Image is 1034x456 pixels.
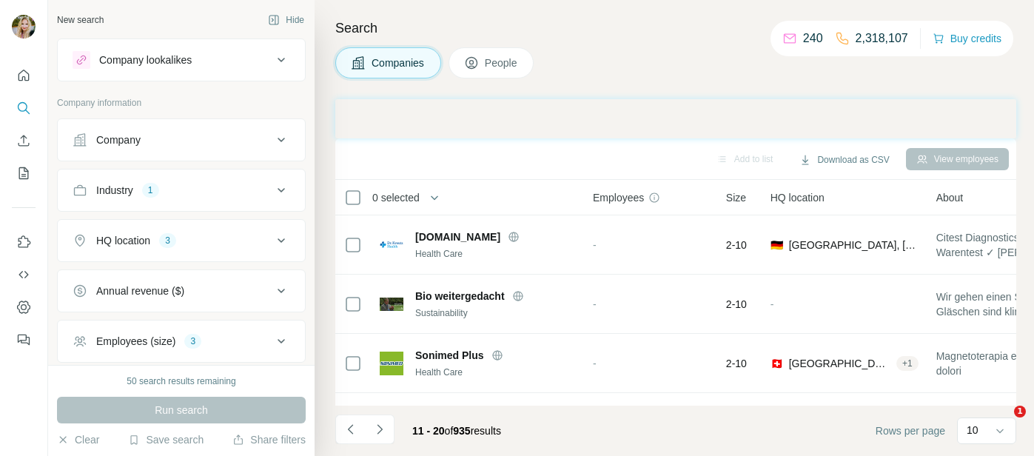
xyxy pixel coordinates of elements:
[12,15,36,38] img: Avatar
[57,13,104,27] div: New search
[232,432,306,447] button: Share filters
[96,133,141,147] div: Company
[12,127,36,154] button: Enrich CSV
[372,56,426,70] span: Companies
[380,352,403,375] img: Logo of Sonimed Plus
[789,238,919,252] span: [GEOGRAPHIC_DATA], [GEOGRAPHIC_DATA]
[803,30,823,47] p: 240
[415,289,505,304] span: Bio weitergedacht
[415,366,575,379] div: Health Care
[789,356,890,371] span: [GEOGRAPHIC_DATA], [GEOGRAPHIC_DATA]
[127,375,235,388] div: 50 search results remaining
[96,183,133,198] div: Industry
[159,234,176,247] div: 3
[58,223,305,258] button: HQ location3
[58,273,305,309] button: Annual revenue ($)
[12,261,36,288] button: Use Surfe API
[380,241,403,248] img: Logo of Citest.de
[453,425,470,437] span: 935
[58,323,305,359] button: Employees (size)3
[58,172,305,208] button: Industry1
[967,423,978,437] p: 10
[57,96,306,110] p: Company information
[771,238,783,252] span: 🇩🇪
[445,425,454,437] span: of
[593,358,597,369] span: -
[96,233,150,248] div: HQ location
[933,28,1001,49] button: Buy credits
[726,356,747,371] span: 2-10
[258,9,315,31] button: Hide
[184,335,201,348] div: 3
[593,239,597,251] span: -
[415,348,484,363] span: Sonimed Plus
[789,149,899,171] button: Download as CSV
[984,406,1019,441] iframe: Intercom live chat
[412,425,445,437] span: 11 - 20
[12,160,36,187] button: My lists
[12,62,36,89] button: Quick start
[726,238,747,252] span: 2-10
[380,298,403,311] img: Logo of Bio weitergedacht
[1014,406,1026,418] span: 1
[58,42,305,78] button: Company lookalikes
[936,190,964,205] span: About
[96,284,184,298] div: Annual revenue ($)
[593,298,597,310] span: -
[415,306,575,320] div: Sustainability
[335,99,1016,138] iframe: Banner
[12,294,36,321] button: Dashboard
[372,190,420,205] span: 0 selected
[57,432,99,447] button: Clear
[896,357,919,370] div: + 1
[365,415,395,444] button: Navigate to next page
[12,95,36,121] button: Search
[335,18,1016,38] h4: Search
[726,297,747,312] span: 2-10
[99,53,192,67] div: Company lookalikes
[876,423,945,438] span: Rows per page
[12,326,36,353] button: Feedback
[593,190,644,205] span: Employees
[412,425,501,437] span: results
[96,334,175,349] div: Employees (size)
[771,190,825,205] span: HQ location
[12,229,36,255] button: Use Surfe on LinkedIn
[415,229,500,244] span: [DOMAIN_NAME]
[142,184,159,197] div: 1
[771,298,774,310] span: -
[415,247,575,261] div: Health Care
[726,190,746,205] span: Size
[128,432,204,447] button: Save search
[771,356,783,371] span: 🇨🇭
[485,56,519,70] span: People
[58,122,305,158] button: Company
[335,415,365,444] button: Navigate to previous page
[856,30,908,47] p: 2,318,107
